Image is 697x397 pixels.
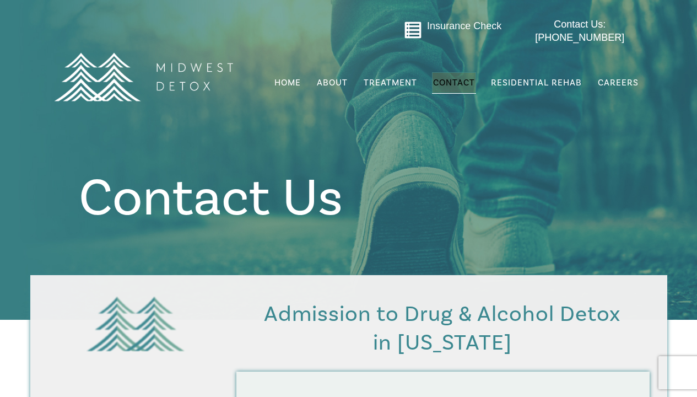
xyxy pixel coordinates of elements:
[598,77,639,88] span: Careers
[363,72,418,93] a: Treatment
[491,77,582,88] span: Residential Rehab
[317,78,348,87] span: About
[404,21,422,43] a: Go to midwestdetox.com/message-form-page/
[274,77,301,88] span: Home
[432,72,476,93] a: Contact
[47,29,240,125] img: MD Logo Horitzontal white-01 (1) (1)
[514,18,646,44] a: Contact Us: [PHONE_NUMBER]
[490,72,583,93] a: Residential Rehab
[264,300,620,357] span: Admission to Drug & Alcohol Detox in [US_STATE]
[427,20,501,31] a: Insurance Check
[82,293,186,354] img: Largetree-logo-only
[316,72,349,93] a: About
[79,164,343,232] span: Contact Us
[273,72,302,93] a: Home
[597,72,640,93] a: Careers
[535,19,624,42] span: Contact Us: [PHONE_NUMBER]
[433,78,475,87] span: Contact
[364,78,417,87] span: Treatment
